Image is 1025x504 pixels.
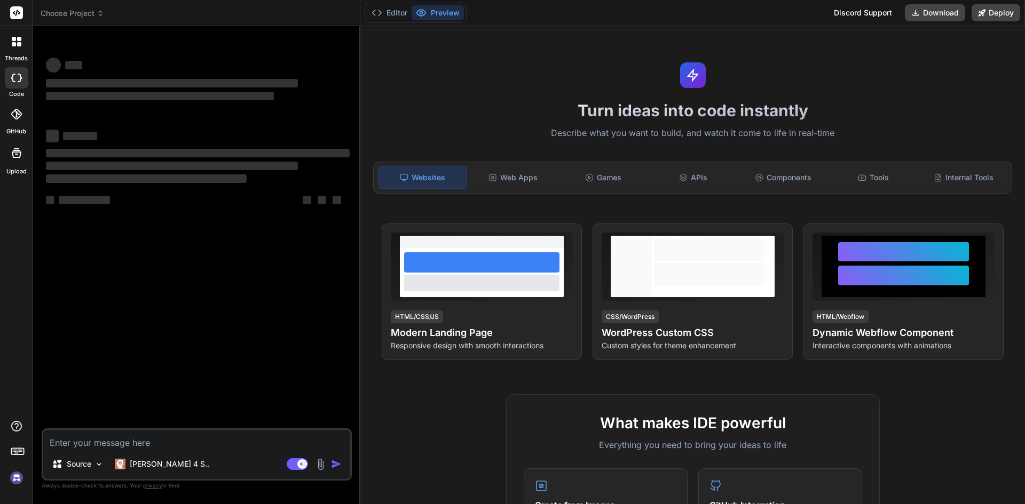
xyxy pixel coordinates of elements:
[314,458,327,470] img: attachment
[367,101,1019,120] h1: Turn ideas into code instantly
[378,166,467,189] div: Websites
[559,166,648,189] div: Games
[391,340,573,351] p: Responsive design with smooth interactions
[46,130,59,142] span: ‌
[524,412,862,434] h2: What makes IDE powerful
[391,325,573,340] h4: Modern Landing Page
[524,438,862,451] p: Everything you need to bring your ideas to life
[42,481,352,491] p: Always double-check its answers. Your in Bind
[46,92,274,100] span: ‌
[65,61,82,69] span: ‌
[46,174,247,183] span: ‌
[41,8,104,19] span: Choose Project
[813,340,995,351] p: Interactive components with animations
[130,459,209,469] p: [PERSON_NAME] 4 S..
[367,126,1019,140] p: Describe what you want to build, and watch it come to life in real-time
[905,4,965,21] button: Download
[67,459,91,469] p: Source
[94,460,104,469] img: Pick Models
[6,127,26,136] label: GitHub
[813,325,995,340] h4: Dynamic Webflow Component
[412,5,464,20] button: Preview
[972,4,1020,21] button: Deploy
[115,459,125,469] img: Claude 4 Sonnet
[46,149,350,157] span: ‌
[318,196,326,204] span: ‌
[63,132,97,140] span: ‌
[6,167,27,176] label: Upload
[602,310,659,323] div: CSS/WordPress
[602,325,784,340] h4: WordPress Custom CSS
[9,90,24,99] label: code
[143,482,162,489] span: privacy
[391,310,443,323] div: HTML/CSS/JS
[830,166,918,189] div: Tools
[367,5,412,20] button: Editor
[333,196,341,204] span: ‌
[46,58,61,73] span: ‌
[303,196,311,204] span: ‌
[919,166,1007,189] div: Internal Tools
[813,310,869,323] div: HTML/Webflow
[602,340,784,351] p: Custom styles for theme enhancement
[469,166,557,189] div: Web Apps
[46,162,298,170] span: ‌
[739,166,827,189] div: Components
[59,196,110,204] span: ‌
[46,196,54,204] span: ‌
[5,54,28,63] label: threads
[331,459,342,469] img: icon
[46,79,298,87] span: ‌
[649,166,737,189] div: APIs
[827,4,898,21] div: Discord Support
[7,469,26,487] img: signin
